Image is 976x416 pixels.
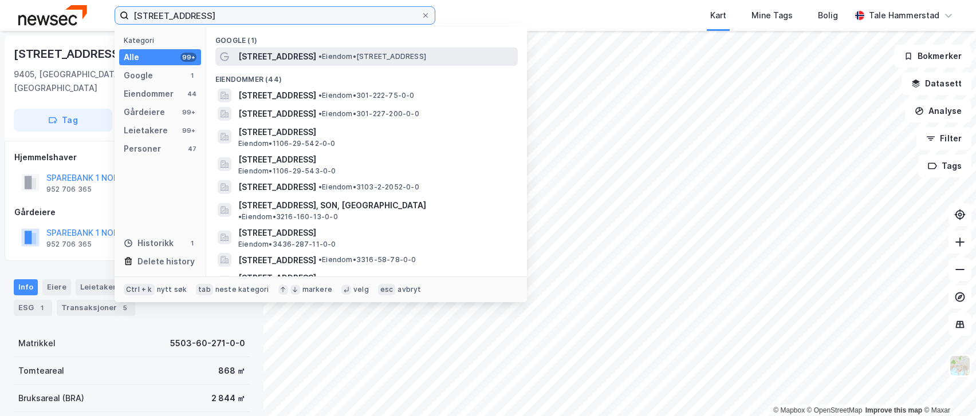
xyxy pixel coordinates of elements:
span: [STREET_ADDRESS] [238,180,316,194]
div: Bolig [818,9,838,22]
div: neste kategori [215,285,269,294]
div: Eiendommer [124,87,174,101]
div: avbryt [398,285,421,294]
span: Eiendom • 3316-58-78-0-0 [318,255,416,264]
div: 2 844 ㎡ [211,391,245,405]
div: 952 706 365 [46,185,92,194]
iframe: Chat Widget [919,361,976,416]
div: Personer [124,142,161,156]
span: Eiendom • 3216-160-13-0-0 [238,212,338,221]
a: Mapbox [773,406,805,414]
a: OpenStreetMap [807,406,863,414]
span: [STREET_ADDRESS] [238,271,513,285]
span: Eiendom • 301-227-200-0-0 [318,109,419,118]
div: Ctrl + k [124,284,155,295]
div: esc [378,284,396,295]
div: Delete history [137,255,195,268]
div: Leietakere [124,124,168,137]
div: 1 [187,239,196,248]
div: 952 706 365 [46,240,92,249]
div: 1 [187,71,196,80]
div: Google (1) [206,27,527,47]
span: [STREET_ADDRESS] [238,153,513,167]
div: Tale Hammerstad [869,9,939,22]
span: • [318,183,322,191]
div: Eiendommer (44) [206,66,527,86]
div: 44 [187,89,196,98]
div: 1 [36,302,48,314]
span: • [318,109,322,118]
button: Tags [918,154,971,177]
div: Leietakere [76,279,139,295]
div: velg [353,285,369,294]
div: markere [302,285,332,294]
div: Alle [124,50,139,64]
div: Transaksjoner [57,300,135,316]
button: Bokmerker [894,45,971,68]
div: 99+ [180,126,196,135]
div: 99+ [180,108,196,117]
img: Z [949,355,971,377]
div: 99+ [180,53,196,62]
div: 5503-60-271-0-0 [170,336,245,350]
span: • [318,255,322,264]
span: [STREET_ADDRESS] [238,253,316,267]
div: Matrikkel [18,336,56,350]
span: Eiendom • [STREET_ADDRESS] [318,52,426,61]
input: Søk på adresse, matrikkel, gårdeiere, leietakere eller personer [129,7,421,24]
span: Eiendom • 301-222-75-0-0 [318,91,415,100]
div: 47 [187,144,196,153]
div: Bruksareal (BRA) [18,391,84,405]
div: [STREET_ADDRESS] [14,45,126,63]
span: [STREET_ADDRESS] [238,50,316,64]
div: nytt søk [157,285,187,294]
a: Improve this map [865,406,922,414]
button: Tag [14,109,112,132]
div: Kart [710,9,726,22]
div: ESG [14,300,52,316]
div: Kontrollprogram for chat [919,361,976,416]
span: [STREET_ADDRESS] [238,107,316,121]
div: Tomteareal [18,364,64,378]
span: [STREET_ADDRESS] [238,125,513,139]
div: Mine Tags [751,9,793,22]
span: Eiendom • 3436-287-11-0-0 [238,240,336,249]
div: Hjemmelshaver [14,150,249,164]
div: Eiere [42,279,71,295]
div: Historikk [124,236,174,250]
span: • [318,91,322,100]
span: [STREET_ADDRESS] [238,89,316,102]
span: Eiendom • 1106-29-542-0-0 [238,139,336,148]
div: tab [196,284,213,295]
button: Filter [916,127,971,150]
div: Gårdeiere [124,105,165,119]
img: newsec-logo.f6e21ccffca1b3a03d2d.png [18,5,87,25]
button: Analyse [905,100,971,122]
span: [STREET_ADDRESS], SON, [GEOGRAPHIC_DATA] [238,199,426,212]
span: • [318,52,322,61]
span: Eiendom • 3103-2-2052-0-0 [318,183,419,192]
button: Datasett [902,72,971,95]
div: 9405, [GEOGRAPHIC_DATA], [GEOGRAPHIC_DATA] [14,68,191,95]
div: 868 ㎡ [218,364,245,378]
span: Eiendom • 1106-29-543-0-0 [238,167,336,176]
div: Kategori [124,36,201,45]
div: 5 [119,302,131,314]
div: Gårdeiere [14,205,249,219]
span: • [238,212,242,221]
div: Info [14,279,38,295]
span: [STREET_ADDRESS] [238,226,513,240]
div: Google [124,69,153,82]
